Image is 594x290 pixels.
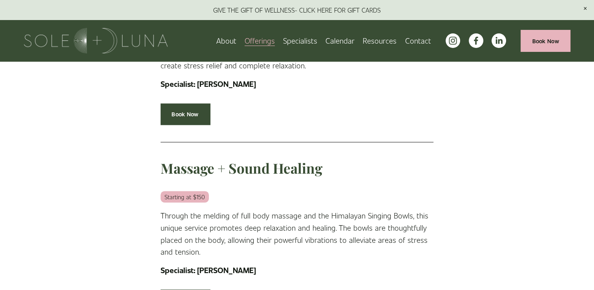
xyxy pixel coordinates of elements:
a: Specialists [283,34,317,48]
a: Book Now [161,103,210,125]
strong: Specialist: [PERSON_NAME] [161,79,256,89]
strong: Specialist: [PERSON_NAME] [161,265,256,275]
a: LinkedIn [492,33,506,48]
a: instagram-unauth [446,33,460,48]
a: Calendar [325,34,355,48]
a: facebook-unauth [469,33,483,48]
a: Book Now [521,30,570,51]
a: Contact [405,34,431,48]
p: Through the melding of full body massage and the Himalayan Singing Bowls, this unique service pro... [161,209,434,258]
h3: Massage + Sound Healing [161,159,434,178]
a: folder dropdown [363,34,397,48]
img: Sole + Luna [24,28,168,53]
span: Resources [363,35,397,47]
a: About [216,34,236,48]
span: Offerings [245,35,275,47]
em: Starting at $150 [161,191,209,202]
a: folder dropdown [245,34,275,48]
